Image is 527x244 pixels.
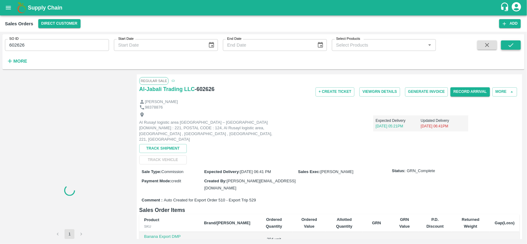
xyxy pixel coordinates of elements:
[500,2,511,13] div: customer-support
[144,224,194,229] div: SKU
[405,87,448,96] button: Generate Invoice
[298,169,320,174] label: Sales Exec :
[266,217,282,229] b: Ordered Quantity
[52,229,87,239] nav: pagination navigation
[206,39,217,51] button: Choose date
[492,87,517,96] button: More
[13,59,27,64] strong: More
[227,36,241,41] label: End Date
[336,217,353,229] b: Allotted Quantity
[316,87,354,96] button: + Create Ticket
[426,217,444,229] b: P.D. Discount
[407,168,435,174] span: GRN_Complete
[145,99,178,105] p: [PERSON_NAME]
[399,217,410,229] b: GRN Value
[334,41,424,49] input: Select Products
[114,39,203,51] input: Start Date
[15,2,28,14] img: logo
[372,221,381,225] b: GRN
[139,77,169,85] span: Regular Sale
[9,36,19,41] label: SO ID
[450,87,490,96] button: Record Arrival
[204,221,250,225] b: Brand/[PERSON_NAME]
[139,120,278,143] p: Al Rusayl logistic area [GEOGRAPHIC_DATA] – [GEOGRAPHIC_DATA] [DOMAIN_NAME] : 221, POSTAL CODE : ...
[204,169,240,174] label: Expected Delivery :
[421,123,466,129] p: [DATE] 06:41PM
[142,197,163,203] label: Comment :
[195,85,215,93] h6: - 602626
[144,234,194,240] p: Banana Export DMP
[359,87,400,96] button: ViewGRN Details
[139,85,195,93] a: Al-Jabali Trading LLC
[511,1,522,14] div: account of current user
[139,206,520,214] h6: Sales Order Items
[301,217,317,229] b: Ordered Value
[376,118,421,123] p: Expected Delivery
[142,179,171,183] label: Payment Mode :
[392,168,406,174] label: Status:
[240,169,271,174] span: [DATE] 06:41 PM
[5,20,33,28] div: Sales Orders
[144,217,159,222] b: Product
[421,118,466,123] p: Updated Delivery
[5,56,29,66] button: More
[1,1,15,15] button: open drawer
[426,41,434,49] button: Open
[139,144,187,153] button: Track Shipment
[65,229,74,239] button: page 1
[320,169,353,174] span: [PERSON_NAME]
[28,3,500,12] a: Supply Chain
[142,169,161,174] label: Sale Type :
[118,36,134,41] label: Start Date
[38,19,81,28] button: Select DC
[462,217,479,229] b: Returned Weight
[28,5,62,11] b: Supply Chain
[5,39,109,51] input: Enter SO ID
[204,179,227,183] label: Created By :
[376,123,421,129] p: [DATE] 05:21PM
[495,221,515,225] b: Gap(Loss)
[164,197,256,203] span: Auto Created for Export Order 510 - Export Trip 529
[315,39,326,51] button: Choose date
[171,179,181,183] span: credit
[161,169,184,174] span: Commission
[145,105,163,110] p: 98378876
[223,39,312,51] input: End Date
[204,179,295,190] span: [PERSON_NAME][EMAIL_ADDRESS][DOMAIN_NAME]
[336,36,360,41] label: Select Products
[499,19,521,28] button: Add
